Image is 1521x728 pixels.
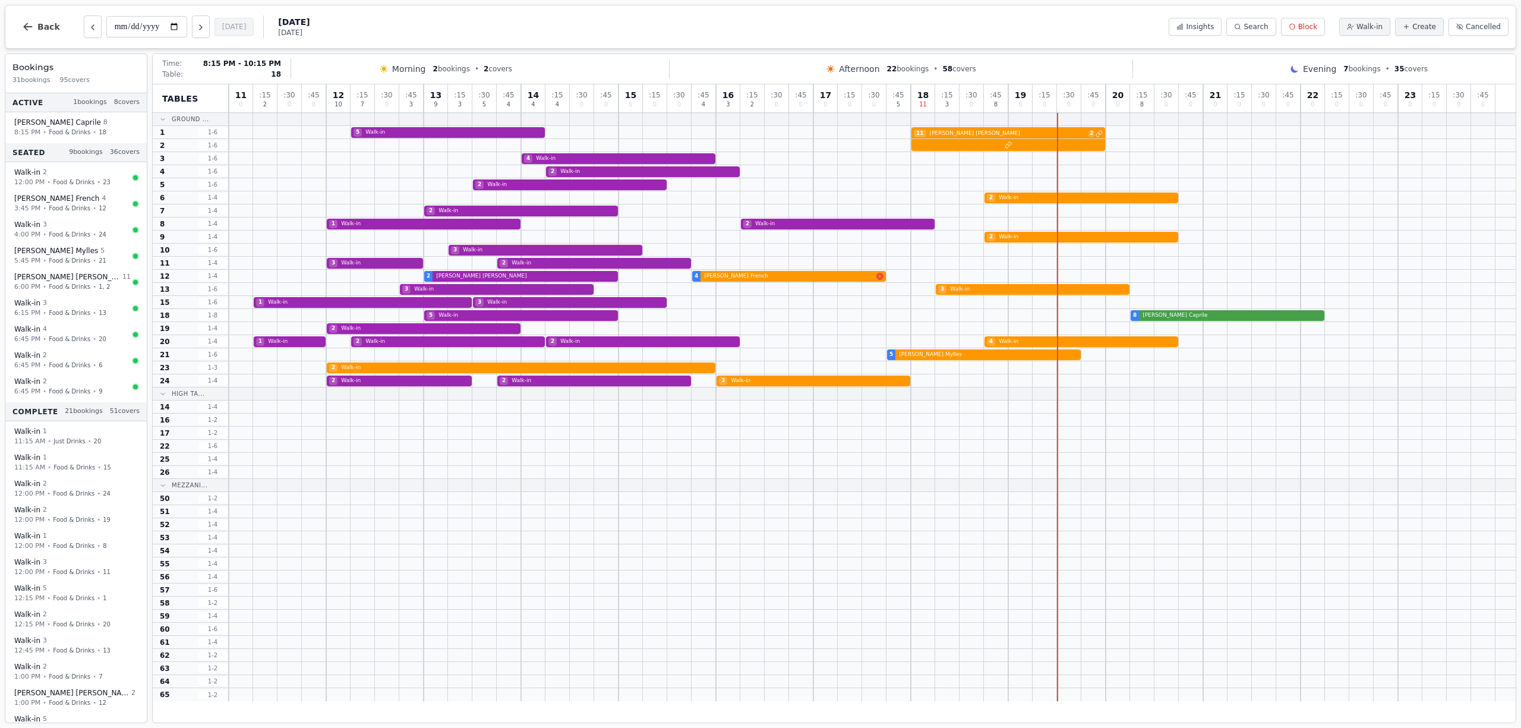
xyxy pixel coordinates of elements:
span: 6:45 PM [14,334,40,344]
span: • [97,489,100,498]
span: 12:00 PM [14,541,45,551]
button: [PERSON_NAME] [PERSON_NAME]116:00 PM•Food & Drinks•1, 2 [8,268,144,296]
span: 11:15 AM [14,462,45,472]
span: : 15 [941,92,952,99]
span: : 45 [892,92,904,99]
span: • [97,646,100,655]
span: • [47,515,51,524]
span: Food & Drinks [49,256,90,265]
span: 2 [433,65,438,73]
span: 24 [103,489,111,498]
span: • [93,387,96,396]
span: 18 [99,128,106,137]
span: Food & Drinks [49,387,90,396]
span: 0 [385,102,389,108]
span: Food & Drinks [49,698,90,707]
span: Food & Drinks [49,282,90,291]
span: 5 [43,584,47,594]
span: 20 [94,437,102,446]
span: 7 [99,672,102,681]
span: • [97,178,100,187]
span: Food & Drinks [53,594,94,603]
span: 20 [99,335,106,343]
span: • [93,204,96,213]
span: covers [1394,64,1428,74]
span: • [93,698,96,707]
button: Walk-in [1339,18,1390,36]
span: Evening [1303,63,1336,75]
span: 1:00 PM [14,672,40,682]
span: 3 [43,557,47,568]
span: Food & Drinks [49,128,90,137]
span: 2 [43,377,47,387]
span: : 30 [1355,92,1367,99]
button: Walk-in 26:45 PM•Food & Drinks•9 [8,373,144,401]
span: 8 covers [114,97,140,108]
span: : 15 [844,92,855,99]
span: • [93,128,96,137]
span: 16 [722,91,734,99]
span: 9 [99,387,102,396]
button: Block [1281,18,1325,36]
span: 22 [887,65,897,73]
span: 2 [131,688,135,698]
span: • [97,463,101,472]
span: 18 [271,70,281,79]
span: 5 [100,246,105,256]
span: Food & Drinks [53,515,94,524]
span: 5 [897,102,900,108]
span: • [43,230,46,239]
span: 12:00 PM [14,177,45,187]
span: Walk-in [14,662,40,672]
span: 19 [103,515,111,524]
button: Walk-in 36:15 PM•Food & Drinks•13 [8,294,144,322]
span: [PERSON_NAME] Mylles [14,246,98,256]
span: Search [1244,22,1268,31]
span: : 30 [576,92,587,99]
button: Walk-in 21:00 PM•Food & Drinks•7 [8,658,144,686]
span: • [933,64,938,74]
button: [PERSON_NAME] [PERSON_NAME]21:00 PM•Food & Drinks•12 [8,684,144,712]
span: 6 [99,361,102,370]
span: 3:45 PM [14,203,40,213]
span: • [97,594,100,603]
span: 12 [99,698,106,707]
span: • [88,437,91,446]
span: 4 [102,194,106,204]
span: 1 [43,453,47,463]
span: 12:00 PM [14,515,45,525]
span: 15 [625,91,636,99]
button: Walk-in 212:00 PM•Food & Drinks•23 [8,163,144,191]
span: 31 bookings [12,75,51,86]
span: Walk-in [14,610,40,619]
span: Food & Drinks [49,672,90,681]
span: Walk-in [14,427,40,436]
span: Create [1412,22,1436,31]
span: covers [484,64,512,74]
span: 12 [333,91,344,99]
button: Walk-in 312:00 PM•Food & Drinks•11 [8,553,144,581]
span: 2 [43,610,47,620]
span: : 30 [965,92,977,99]
span: : 45 [1185,92,1196,99]
span: Tables [162,93,198,105]
button: [PERSON_NAME] French43:45 PM•Food & Drinks•12 [8,190,144,218]
span: : 45 [990,92,1001,99]
span: : 15 [259,92,270,99]
span: 20 [103,620,111,629]
span: • [43,335,46,343]
span: 11:15 AM [14,436,45,446]
span: Walk-in [14,298,40,308]
span: Food & Drinks [53,620,94,629]
span: 13 [99,308,106,317]
span: : 45 [405,92,416,99]
span: • [97,541,100,550]
span: • [97,568,100,576]
span: Walk-in [14,479,40,489]
button: Walk-in 112:00 PM•Food & Drinks•8 [8,527,144,555]
span: Food & Drinks [49,335,90,343]
span: Afternoon [839,63,879,75]
span: 4 [702,102,705,108]
span: Food & Drinks [53,178,94,187]
span: Food & Drinks [53,646,94,655]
